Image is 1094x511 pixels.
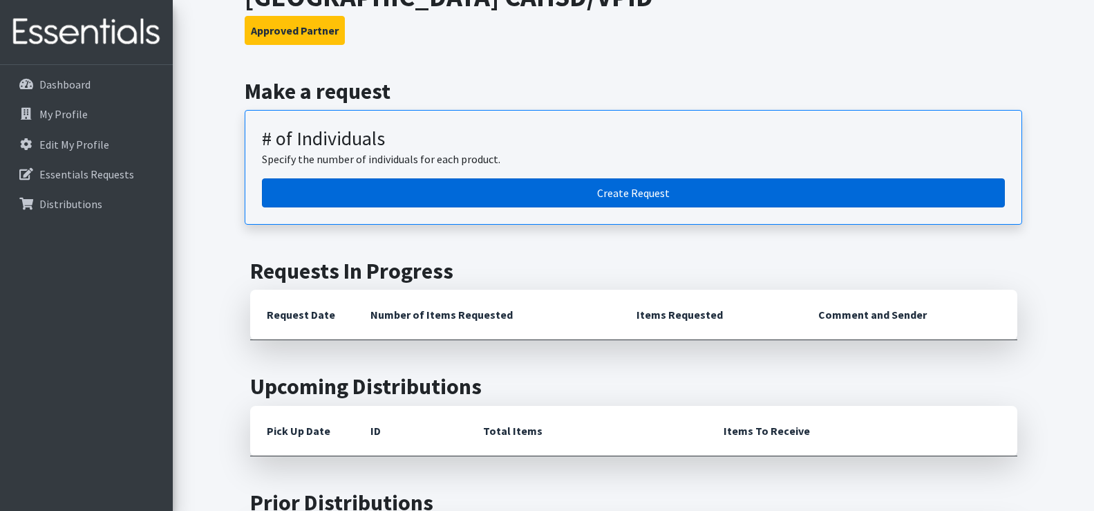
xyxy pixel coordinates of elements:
[262,127,1005,151] h3: # of Individuals
[354,290,621,340] th: Number of Items Requested
[6,9,167,55] img: HumanEssentials
[707,406,1017,456] th: Items To Receive
[250,258,1017,284] h2: Requests In Progress
[250,290,354,340] th: Request Date
[262,178,1005,207] a: Create a request by number of individuals
[620,290,802,340] th: Items Requested
[39,107,88,121] p: My Profile
[39,167,134,181] p: Essentials Requests
[262,151,1005,167] p: Specify the number of individuals for each product.
[6,100,167,128] a: My Profile
[39,197,102,211] p: Distributions
[6,190,167,218] a: Distributions
[466,406,707,456] th: Total Items
[245,16,345,45] button: Approved Partner
[6,71,167,98] a: Dashboard
[6,160,167,188] a: Essentials Requests
[354,406,466,456] th: ID
[39,138,109,151] p: Edit My Profile
[250,406,354,456] th: Pick Up Date
[6,131,167,158] a: Edit My Profile
[250,373,1017,400] h2: Upcoming Distributions
[245,78,1022,104] h2: Make a request
[802,290,1017,340] th: Comment and Sender
[39,77,91,91] p: Dashboard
